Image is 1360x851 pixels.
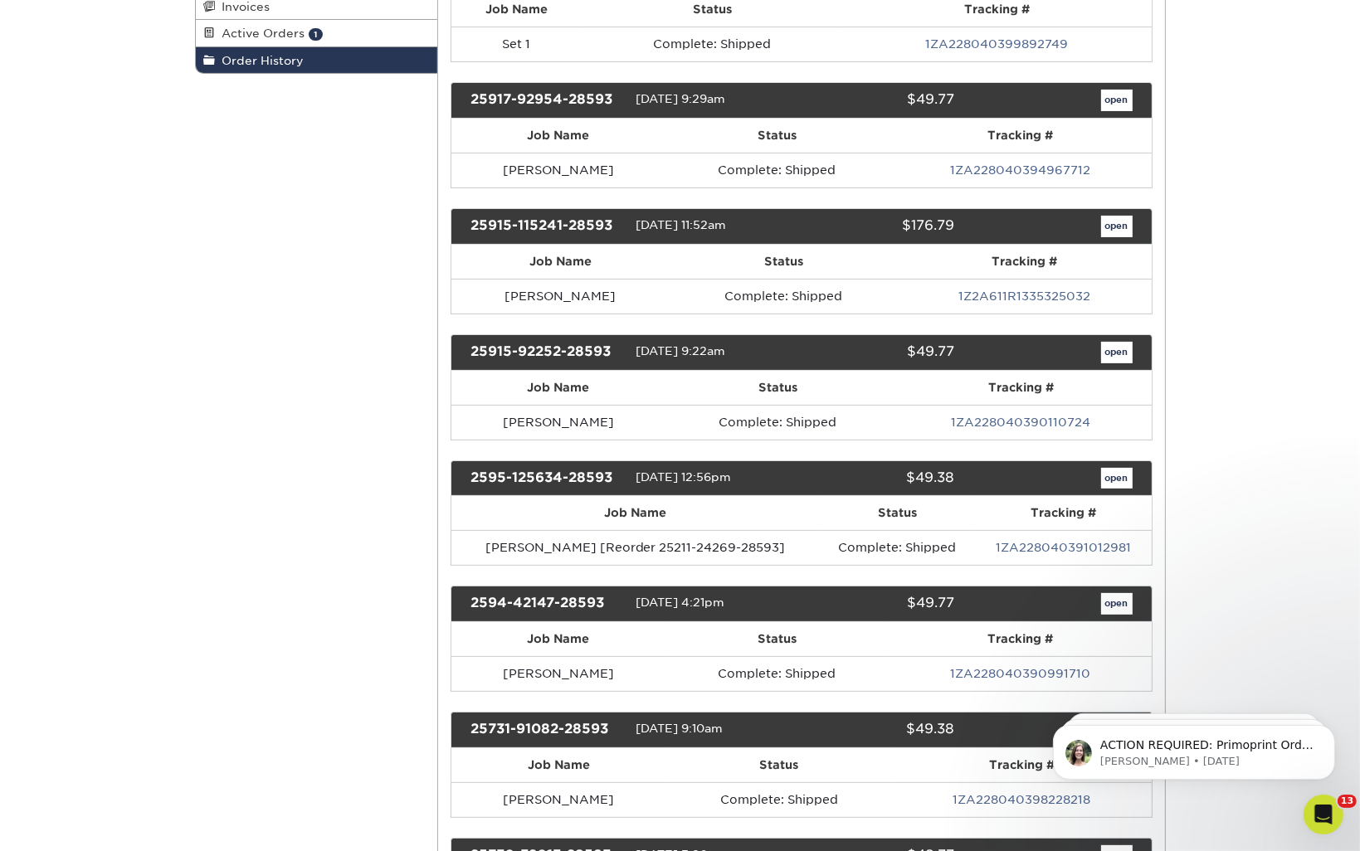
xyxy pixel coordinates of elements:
th: Status [666,748,892,782]
th: Tracking # [975,496,1151,530]
td: Complete: Shipped [665,405,890,440]
td: [PERSON_NAME] [451,279,669,314]
th: Job Name [451,496,819,530]
div: 2594-42147-28593 [458,593,636,615]
a: 1ZA228040399892749 [925,37,1068,51]
td: Set 1 [451,27,582,61]
a: open [1101,216,1133,237]
span: [DATE] 11:52am [636,218,726,231]
div: $176.79 [789,216,967,237]
div: $49.77 [789,342,967,363]
span: [DATE] 12:56pm [636,470,731,484]
td: [PERSON_NAME] [451,782,666,817]
th: Status [665,371,890,405]
span: [DATE] 9:10am [636,722,723,735]
span: [DATE] 9:22am [636,344,725,357]
a: 1ZA228040390110724 [951,416,1090,429]
a: Order History [196,47,438,73]
td: Complete: Shipped [582,27,842,61]
td: Complete: Shipped [669,279,898,314]
td: [PERSON_NAME] [451,656,665,691]
th: Tracking # [898,245,1151,279]
a: open [1101,342,1133,363]
div: 25915-92252-28593 [458,342,636,363]
div: $49.77 [789,593,967,615]
th: Status [665,119,890,153]
div: $49.77 [789,90,967,111]
a: 1ZA228040390991710 [950,667,1090,680]
th: Status [669,245,898,279]
td: Complete: Shipped [666,782,892,817]
a: 1Z2A611R1335325032 [958,289,1090,303]
a: open [1101,468,1133,489]
th: Job Name [451,748,666,782]
td: Complete: Shipped [665,153,890,187]
span: Active Orders [216,27,305,40]
a: open [1101,90,1133,111]
span: 1 [309,28,323,41]
th: Job Name [451,371,665,405]
td: Complete: Shipped [819,530,975,565]
th: Tracking # [890,119,1152,153]
div: 25915-115241-28593 [458,216,636,237]
a: 1ZA228040394967712 [950,163,1090,177]
a: Active Orders 1 [196,20,438,46]
a: 1ZA228040391012981 [996,541,1131,554]
td: [PERSON_NAME] [451,405,665,440]
td: Complete: Shipped [665,656,890,691]
div: 25917-92954-28593 [458,90,636,111]
th: Job Name [451,119,665,153]
iframe: Intercom notifications message [1028,690,1360,806]
div: $49.38 [789,468,967,489]
span: 13 [1338,795,1357,808]
th: Tracking # [890,622,1152,656]
th: Job Name [451,622,665,656]
td: [PERSON_NAME] [451,153,665,187]
th: Tracking # [892,748,1152,782]
div: 25731-91082-28593 [458,719,636,741]
th: Status [819,496,975,530]
div: 2595-125634-28593 [458,468,636,489]
th: Job Name [451,245,669,279]
span: [DATE] 9:29am [636,92,725,105]
div: $49.38 [789,719,967,741]
td: [PERSON_NAME] [Reorder 25211-24269-28593] [451,530,819,565]
th: Tracking # [890,371,1152,405]
span: Order History [216,54,305,67]
span: [DATE] 4:21pm [636,596,724,610]
iframe: Intercom live chat [1304,795,1343,834]
th: Status [665,622,890,656]
a: open [1101,593,1133,615]
a: 1ZA228040398228218 [953,793,1090,806]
